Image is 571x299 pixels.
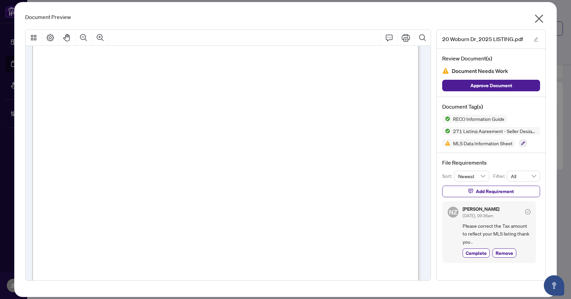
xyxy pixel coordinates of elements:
span: Add Requirement [476,186,514,197]
span: All [511,171,536,181]
span: Document Needs Work [452,67,508,76]
span: check-circle [525,209,531,214]
button: Remove [492,248,516,258]
span: close [534,13,544,24]
span: 271 Listing Agreement - Seller Designated Representation Agreement Authority to Offer for Sale [450,129,540,133]
span: RECO Information Guide [450,116,507,121]
p: Sort: [442,172,454,180]
img: Document Status [442,68,449,74]
p: Filter: [493,172,507,180]
span: [DATE], 09:36am [463,213,493,218]
button: Add Requirement [442,186,540,197]
span: edit [534,37,538,42]
span: Please correct the Tax amount to reflect your MLS listing thank you . [463,222,531,246]
h4: File Requirements [442,158,540,167]
span: 20 Woburn Dr_2025 LISTING.pdf [442,35,523,43]
h5: [PERSON_NAME] [463,207,499,211]
button: Open asap [544,275,564,296]
img: Status Icon [442,115,450,123]
button: Approve Document [442,80,540,91]
h4: Review Document(s) [442,54,540,62]
span: NZ [449,207,457,217]
img: Status Icon [442,139,450,147]
h4: Document Tag(s) [442,102,540,111]
span: MLS Data Information Sheet [450,141,515,146]
span: Approve Document [470,80,512,91]
span: Remove [496,249,513,257]
div: Document Preview [25,13,546,21]
span: Complete [466,249,487,257]
span: Newest [458,171,485,181]
button: Complete [463,248,490,258]
img: Status Icon [442,127,450,135]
